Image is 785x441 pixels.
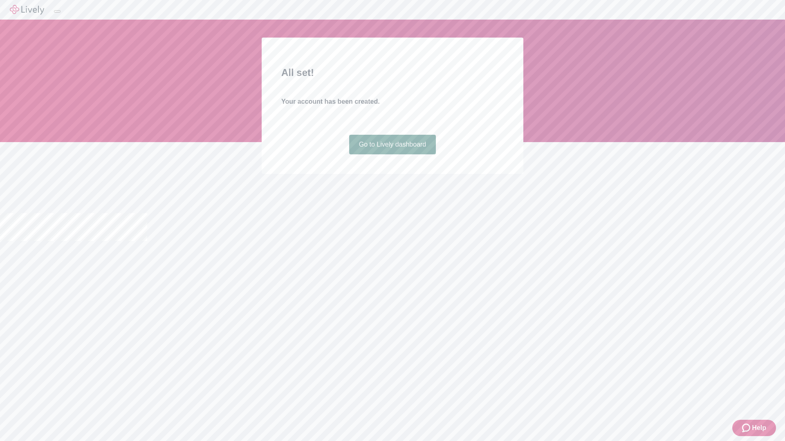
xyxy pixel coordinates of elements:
[742,423,752,433] svg: Zendesk support icon
[281,65,504,80] h2: All set!
[10,5,44,15] img: Lively
[752,423,766,433] span: Help
[349,135,436,154] a: Go to Lively dashboard
[281,97,504,107] h4: Your account has been created.
[54,10,61,13] button: Log out
[732,420,776,436] button: Zendesk support iconHelp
